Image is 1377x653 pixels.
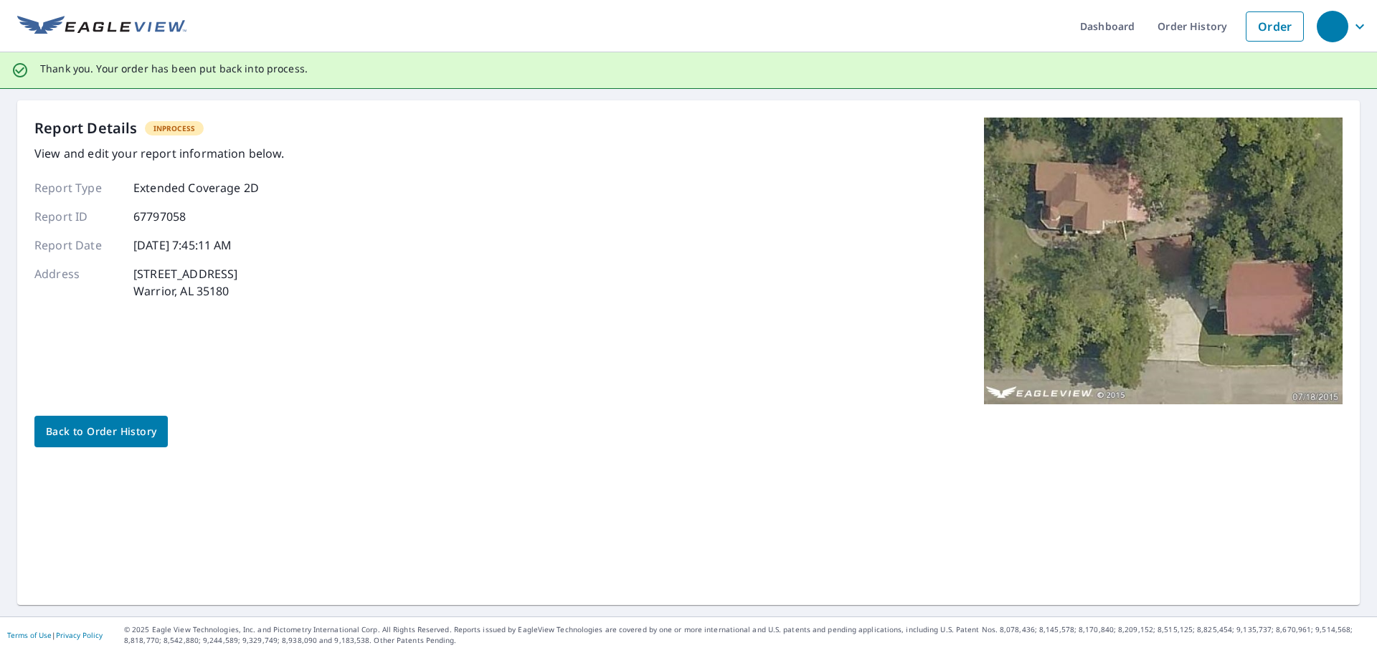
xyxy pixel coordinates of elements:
[34,118,138,139] p: Report Details
[34,145,285,162] p: View and edit your report information below.
[7,630,52,640] a: Terms of Use
[17,16,186,37] img: EV Logo
[145,123,204,133] span: InProcess
[1246,11,1304,42] a: Order
[34,265,120,300] p: Address
[133,265,237,300] p: [STREET_ADDRESS] Warrior, AL 35180
[984,118,1343,404] img: Top image
[133,237,232,254] p: [DATE] 7:45:11 AM
[124,624,1370,646] p: © 2025 Eagle View Technologies, Inc. and Pictometry International Corp. All Rights Reserved. Repo...
[56,630,103,640] a: Privacy Policy
[34,179,120,196] p: Report Type
[40,62,308,75] p: Thank you. Your order has been put back into process.
[133,179,259,196] p: Extended Coverage 2D
[34,237,120,254] p: Report Date
[46,423,156,441] span: Back to Order History
[34,416,168,447] a: Back to Order History
[7,631,103,639] p: |
[133,208,186,225] p: 67797058
[34,208,120,225] p: Report ID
